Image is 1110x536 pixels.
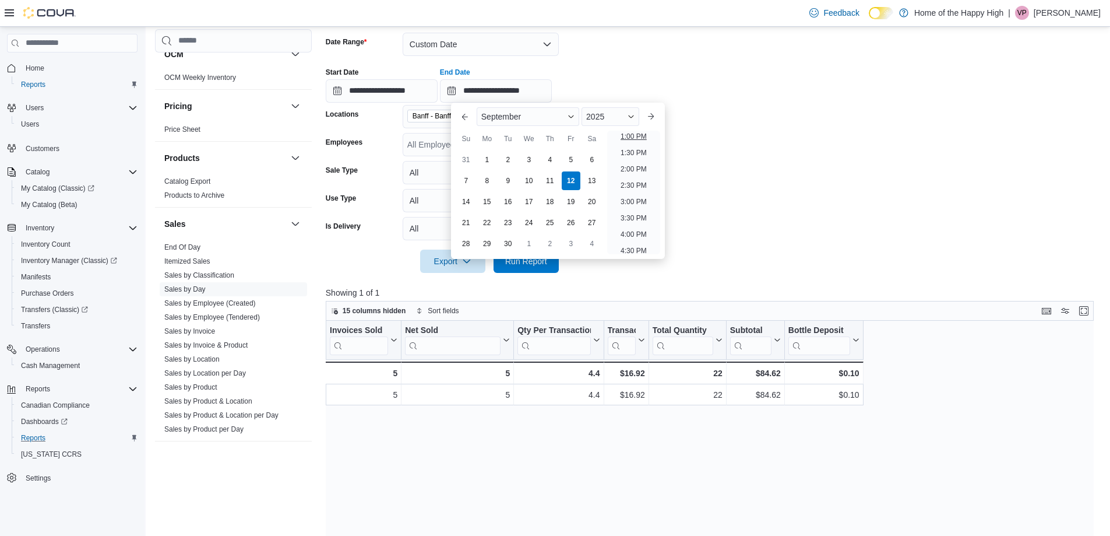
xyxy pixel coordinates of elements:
[420,250,485,273] button: Export
[541,150,559,169] div: day-4
[520,129,538,148] div: We
[164,411,279,420] span: Sales by Product & Location per Day
[164,299,256,307] a: Sales by Employee (Created)
[541,213,559,232] div: day-25
[520,213,538,232] div: day-24
[164,383,217,391] a: Sales by Product
[326,287,1102,299] p: Showing 1 of 1
[505,255,547,267] span: Run Report
[164,257,210,265] a: Itemized Sales
[164,327,215,335] a: Sales by Invoice
[21,101,138,115] span: Users
[607,325,635,355] div: Transaction Average
[164,271,234,279] a: Sales by Classification
[652,325,713,355] div: Total Quantity
[330,325,388,337] div: Invoices Sold
[21,101,48,115] button: Users
[21,200,77,209] span: My Catalog (Beta)
[586,112,604,121] span: 2025
[405,325,510,355] button: Net Sold
[16,286,79,300] a: Purchase Orders
[869,7,893,19] input: Dark Mode
[288,451,302,465] button: Taxes
[21,165,138,179] span: Catalog
[164,48,184,60] h3: OCM
[12,269,142,285] button: Manifests
[16,254,138,268] span: Inventory Manager (Classic)
[541,234,559,253] div: day-2
[562,171,580,190] div: day-12
[517,366,600,380] div: 4.4
[326,166,358,175] label: Sale Type
[520,234,538,253] div: day-1
[330,325,397,355] button: Invoices Sold
[164,100,286,112] button: Pricing
[517,388,600,402] div: 4.4
[583,234,601,253] div: day-4
[21,61,49,75] a: Home
[164,425,244,433] a: Sales by Product per Day
[1008,6,1010,20] p: |
[21,433,45,443] span: Reports
[730,388,781,402] div: $84.62
[788,366,859,380] div: $0.10
[481,112,521,121] span: September
[155,240,312,441] div: Sales
[403,217,559,240] button: All
[164,313,260,322] span: Sales by Employee (Tendered)
[330,388,397,402] div: 5
[164,257,210,266] span: Itemized Sales
[164,369,246,378] span: Sales by Location per Day
[16,359,138,373] span: Cash Management
[12,302,142,318] a: Transfers (Classic)
[16,303,93,317] a: Transfers (Classic)
[541,171,559,190] div: day-11
[155,174,312,207] div: Products
[16,78,50,92] a: Reports
[23,7,76,19] img: Cova
[21,120,39,129] span: Users
[520,171,538,190] div: day-10
[456,149,602,254] div: September, 2025
[730,325,771,337] div: Subtotal
[288,47,302,61] button: OCM
[616,195,651,209] li: 3:00 PM
[16,270,138,284] span: Manifests
[164,425,244,434] span: Sales by Product per Day
[288,217,302,231] button: Sales
[16,237,138,251] span: Inventory Count
[652,366,722,380] div: 22
[607,131,660,254] ul: Time
[456,107,474,126] button: Previous Month
[164,73,236,82] span: OCM Weekly Inventory
[499,213,517,232] div: day-23
[478,192,496,211] div: day-15
[16,286,138,300] span: Purchase Orders
[407,110,518,122] span: Banff - Banff Caribou - Fire & Flower
[16,415,72,429] a: Dashboards
[12,180,142,197] a: My Catalog (Classic)
[616,129,651,143] li: 1:00 PM
[16,117,138,131] span: Users
[164,218,286,230] button: Sales
[26,144,59,153] span: Customers
[164,152,200,164] h3: Products
[21,221,59,235] button: Inventory
[405,366,510,380] div: 5
[26,345,60,354] span: Operations
[16,415,138,429] span: Dashboards
[21,321,50,331] span: Transfers
[457,129,475,148] div: Su
[616,211,651,225] li: 3:30 PM
[164,271,234,280] span: Sales by Classification
[326,37,367,47] label: Date Range
[164,243,200,252] span: End Of Day
[1034,6,1101,20] p: [PERSON_NAME]
[164,327,215,336] span: Sales by Invoice
[164,218,186,230] h3: Sales
[494,250,559,273] button: Run Report
[21,142,64,156] a: Customers
[164,191,224,199] a: Products to Archive
[403,33,559,56] button: Custom Date
[520,150,538,169] div: day-3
